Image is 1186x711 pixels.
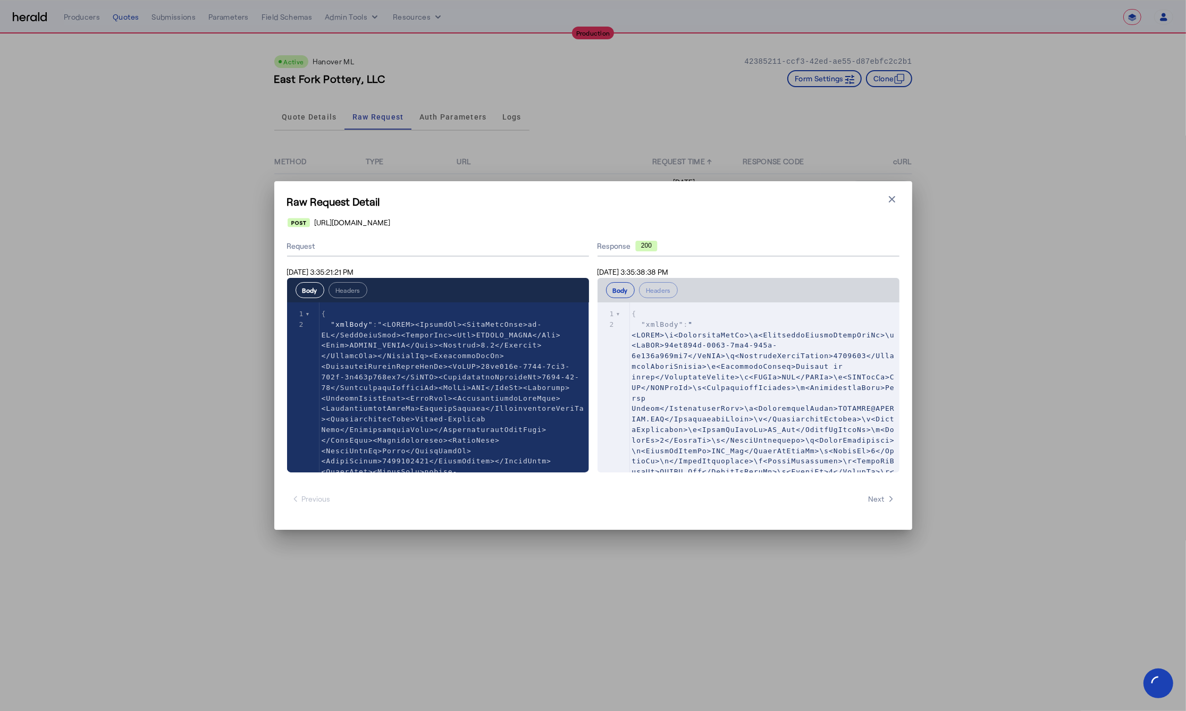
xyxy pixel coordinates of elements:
[287,489,335,509] button: Previous
[287,236,589,257] div: Request
[864,489,899,509] button: Next
[598,309,616,319] div: 1
[632,310,637,318] span: {
[598,267,669,276] span: [DATE] 3:35:38:38 PM
[639,282,678,298] button: Headers
[291,494,331,504] span: Previous
[314,217,390,228] span: [URL][DOMAIN_NAME]
[287,309,306,319] div: 1
[606,282,635,298] button: Body
[287,319,306,330] div: 2
[641,320,683,328] span: "xmlBody"
[331,320,373,328] span: "xmlBody"
[598,319,616,330] div: 2
[641,242,651,249] text: 200
[869,494,895,504] span: Next
[296,282,324,298] button: Body
[329,282,367,298] button: Headers
[598,241,899,251] div: Response
[287,267,354,276] span: [DATE] 3:35:21:21 PM
[287,194,899,209] h1: Raw Request Detail
[322,310,326,318] span: {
